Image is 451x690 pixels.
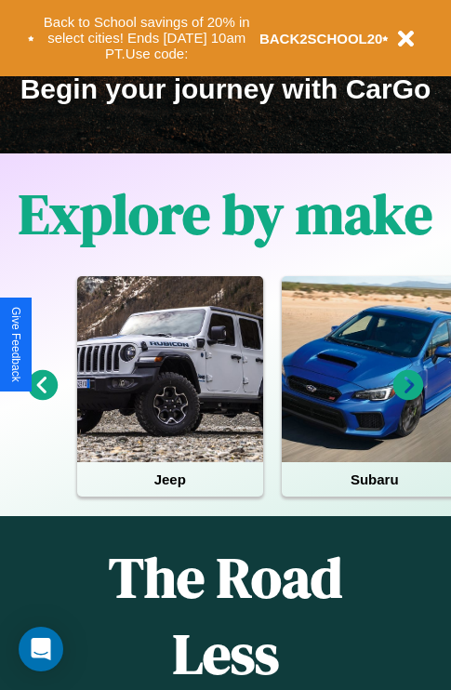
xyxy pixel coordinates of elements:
b: BACK2SCHOOL20 [259,31,383,46]
button: Back to School savings of 20% in select cities! Ends [DATE] 10am PT.Use code: [34,9,259,67]
div: Give Feedback [9,307,22,382]
div: Open Intercom Messenger [19,627,63,671]
h4: Jeep [77,462,263,497]
h1: Explore by make [19,176,432,252]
